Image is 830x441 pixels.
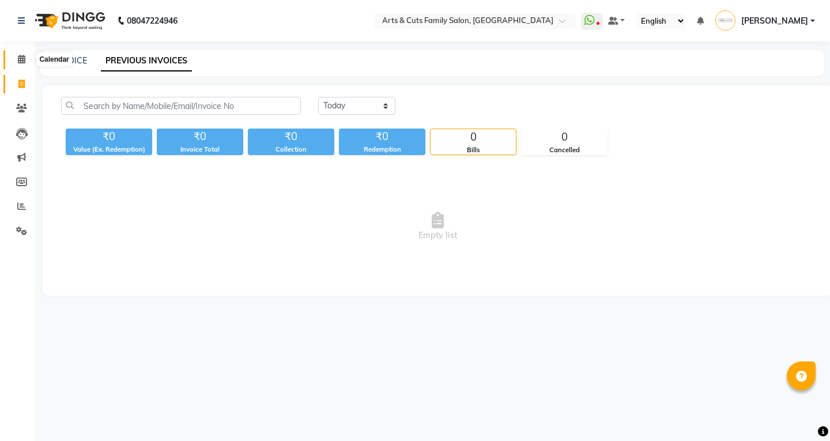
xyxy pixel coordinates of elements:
[522,129,607,145] div: 0
[339,129,425,145] div: ₹0
[66,129,152,145] div: ₹0
[157,129,243,145] div: ₹0
[431,145,516,155] div: Bills
[522,145,607,155] div: Cancelled
[61,97,301,115] input: Search by Name/Mobile/Email/Invoice No
[339,145,425,154] div: Redemption
[248,129,334,145] div: ₹0
[127,5,178,37] b: 08047224946
[248,145,334,154] div: Collection
[61,169,814,284] span: Empty list
[157,145,243,154] div: Invoice Total
[66,145,152,154] div: Value (Ex. Redemption)
[431,129,516,145] div: 0
[36,52,71,66] div: Calendar
[29,5,108,37] img: logo
[101,51,192,71] a: PREVIOUS INVOICES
